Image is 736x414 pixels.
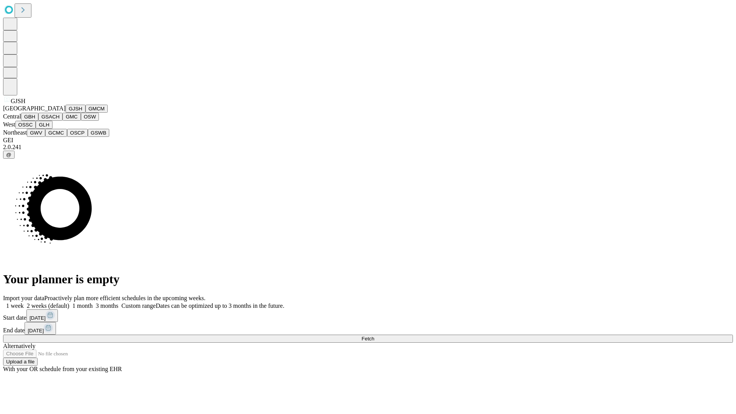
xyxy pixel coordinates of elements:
[66,105,85,113] button: GJSH
[3,295,44,301] span: Import your data
[44,295,205,301] span: Proactively plan more efficient schedules in the upcoming weeks.
[6,152,11,158] span: @
[85,105,108,113] button: GMCM
[3,335,733,343] button: Fetch
[11,98,25,104] span: GJSH
[45,129,67,137] button: GCMC
[67,129,88,137] button: OSCP
[3,113,21,120] span: Central
[361,336,374,342] span: Fetch
[15,121,36,129] button: OSSC
[88,129,110,137] button: GSWB
[3,358,38,366] button: Upload a file
[3,105,66,112] span: [GEOGRAPHIC_DATA]
[3,144,733,151] div: 2.0.241
[3,121,15,128] span: West
[25,322,56,335] button: [DATE]
[3,129,27,136] span: Northeast
[28,328,44,333] span: [DATE]
[6,302,24,309] span: 1 week
[3,343,35,349] span: Alternatively
[27,302,69,309] span: 2 weeks (default)
[3,322,733,335] div: End date
[3,137,733,144] div: GEI
[38,113,62,121] button: GSACH
[21,113,38,121] button: GBH
[62,113,80,121] button: GMC
[122,302,156,309] span: Custom range
[3,272,733,286] h1: Your planner is empty
[36,121,52,129] button: GLH
[96,302,118,309] span: 3 months
[30,315,46,321] span: [DATE]
[27,129,45,137] button: GWV
[3,151,15,159] button: @
[3,309,733,322] div: Start date
[72,302,93,309] span: 1 month
[156,302,284,309] span: Dates can be optimized up to 3 months in the future.
[81,113,99,121] button: OSW
[26,309,58,322] button: [DATE]
[3,366,122,372] span: With your OR schedule from your existing EHR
